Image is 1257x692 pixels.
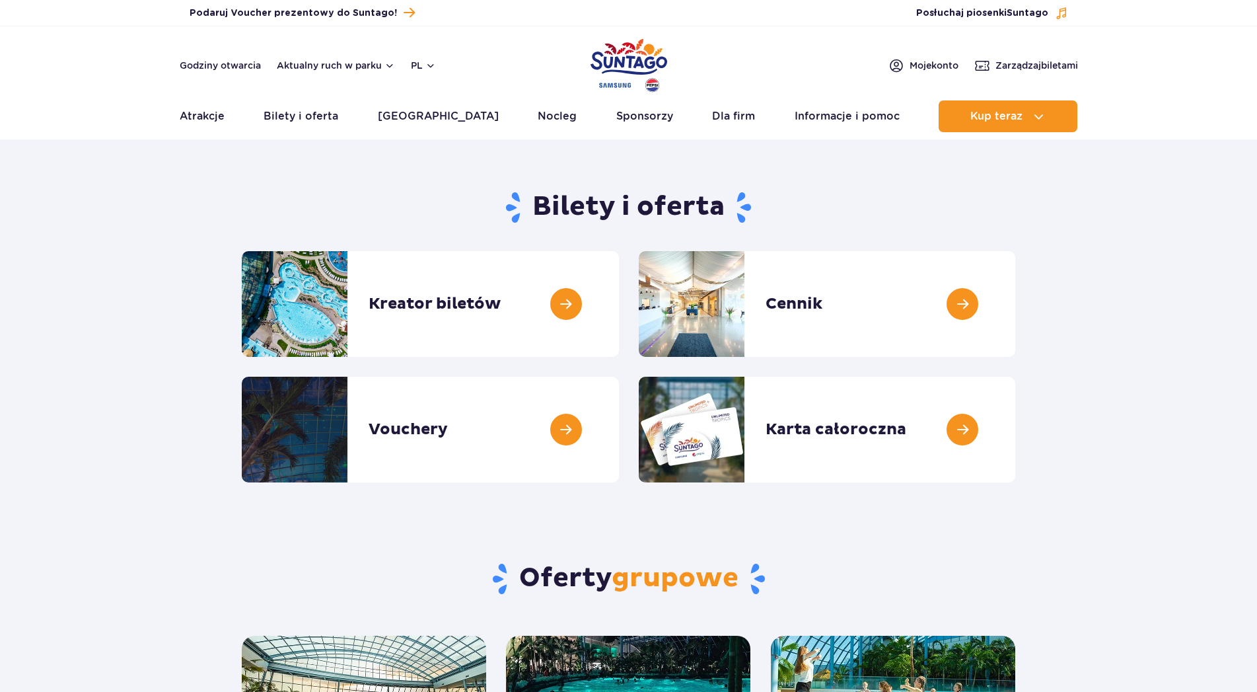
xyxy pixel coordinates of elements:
a: [GEOGRAPHIC_DATA] [378,100,499,132]
span: Zarządzaj biletami [995,59,1078,72]
a: Bilety i oferta [264,100,338,132]
a: Mojekonto [888,58,958,73]
button: pl [411,59,436,72]
a: Nocleg [538,100,577,132]
a: Godziny otwarcia [180,59,261,72]
span: Kup teraz [970,110,1023,122]
h2: Oferty [242,562,1015,596]
a: Atrakcje [180,100,225,132]
span: grupowe [612,562,738,595]
a: Informacje i pomoc [795,100,900,132]
span: Moje konto [910,59,958,72]
span: Posłuchaj piosenki [916,7,1048,20]
button: Aktualny ruch w parku [277,60,395,71]
button: Kup teraz [939,100,1077,132]
a: Zarządzajbiletami [974,58,1078,73]
a: Podaruj Voucher prezentowy do Suntago! [190,4,415,22]
a: Sponsorzy [616,100,673,132]
a: Park of Poland [591,33,667,94]
button: Posłuchaj piosenkiSuntago [916,7,1068,20]
a: Dla firm [712,100,755,132]
span: Podaruj Voucher prezentowy do Suntago! [190,7,397,20]
span: Suntago [1007,9,1048,18]
h1: Bilety i oferta [242,190,1015,225]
